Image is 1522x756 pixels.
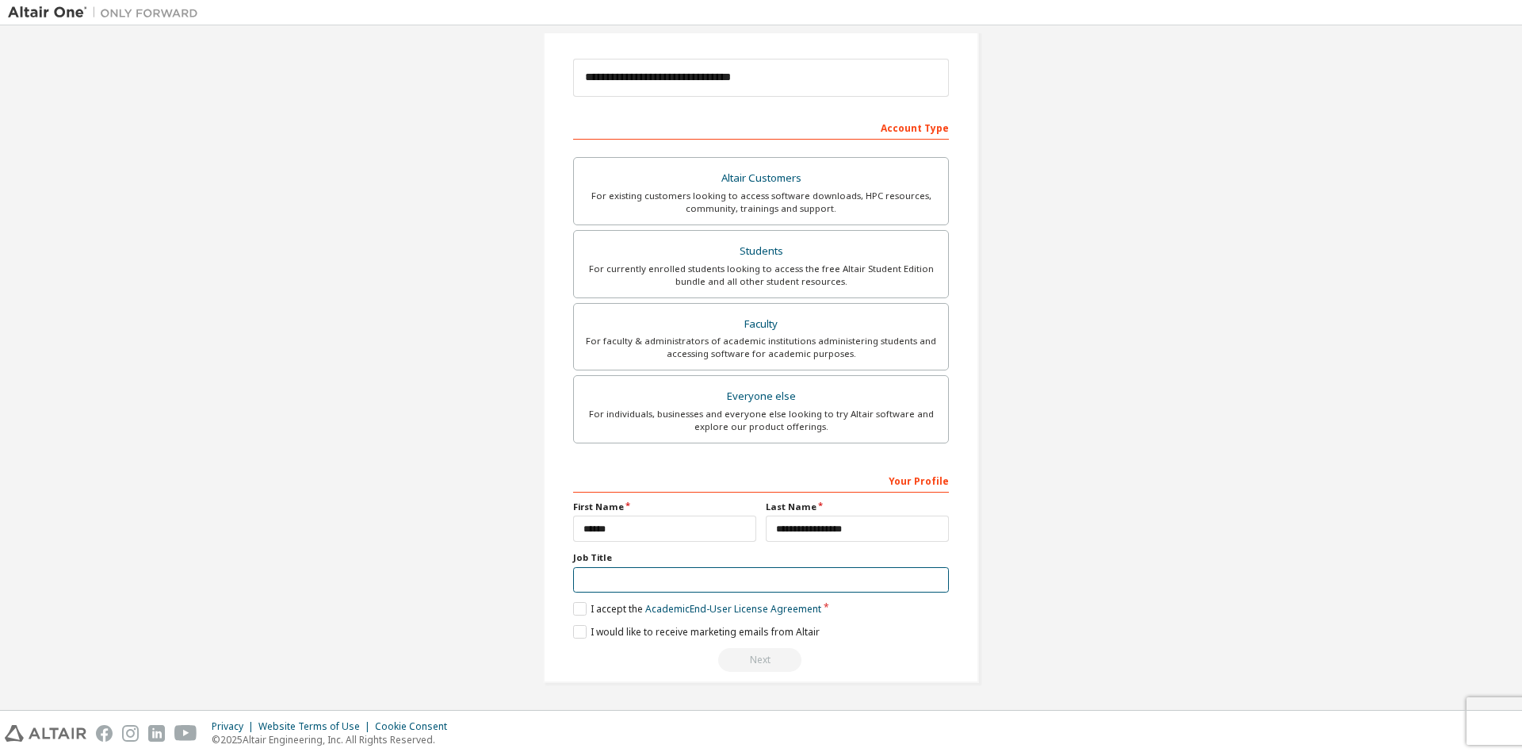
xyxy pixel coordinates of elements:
[583,408,939,433] div: For individuals, businesses and everyone else looking to try Altair software and explore our prod...
[583,167,939,190] div: Altair Customers
[174,725,197,742] img: youtube.svg
[583,335,939,360] div: For faculty & administrators of academic institutions administering students and accessing softwa...
[573,467,949,493] div: Your Profile
[573,114,949,140] div: Account Type
[583,263,939,288] div: For currently enrolled students looking to access the free Altair Student Edition bundle and all ...
[583,313,939,336] div: Faculty
[96,725,113,742] img: facebook.svg
[148,725,165,742] img: linkedin.svg
[212,720,258,733] div: Privacy
[122,725,139,742] img: instagram.svg
[375,720,457,733] div: Cookie Consent
[8,5,206,21] img: Altair One
[573,551,949,564] label: Job Title
[212,733,457,746] p: © 2025 Altair Engineering, Inc. All Rights Reserved.
[5,725,86,742] img: altair_logo.svg
[573,501,756,513] label: First Name
[573,602,821,616] label: I accept the
[583,190,939,215] div: For existing customers looking to access software downloads, HPC resources, community, trainings ...
[766,501,949,513] label: Last Name
[258,720,375,733] div: Website Terms of Use
[645,602,821,616] a: Academic End-User License Agreement
[583,386,939,408] div: Everyone else
[573,648,949,672] div: Read and acccept EULA to continue
[573,625,820,639] label: I would like to receive marketing emails from Altair
[583,240,939,263] div: Students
